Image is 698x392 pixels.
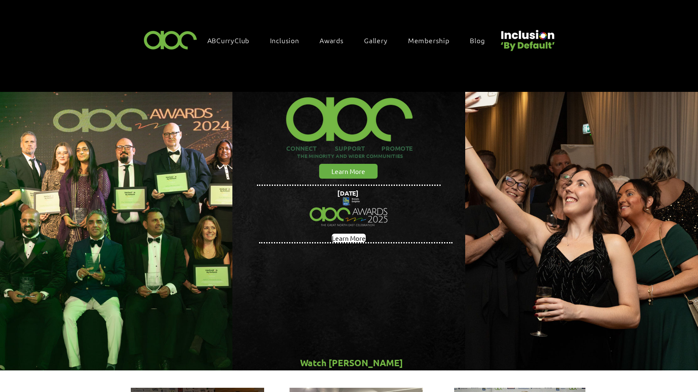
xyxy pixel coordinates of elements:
[305,188,393,237] img: Northern Insights Double Pager Apr 2025.png
[281,86,417,144] img: ABC-Logo-Blank-Background-01-01-2_edited.png
[408,36,450,45] span: Membership
[203,31,262,49] a: ABCurryClub
[141,27,200,52] img: ABC-Logo-Blank-Background-01-01-2.png
[203,31,498,49] nav: Site
[315,31,356,49] div: Awards
[360,31,400,49] a: Gallery
[207,36,250,45] span: ABCurryClub
[286,144,413,152] span: CONNECT SUPPORT PROMOTE
[466,31,497,49] a: Blog
[320,36,344,45] span: Awards
[470,36,485,45] span: Blog
[297,152,403,159] span: THE MINORITY AND WIDER COMMUNITIES
[266,31,312,49] div: Inclusion
[232,92,465,386] img: abc background hero black.png
[319,164,378,179] a: Learn More
[331,167,365,176] span: Learn More
[300,357,403,368] span: Watch [PERSON_NAME]
[270,36,299,45] span: Inclusion
[332,234,366,242] a: Learn More
[337,189,359,197] span: [DATE]
[498,23,556,52] img: Untitled design (22).png
[364,36,388,45] span: Gallery
[404,31,462,49] a: Membership
[332,234,366,243] span: Learn More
